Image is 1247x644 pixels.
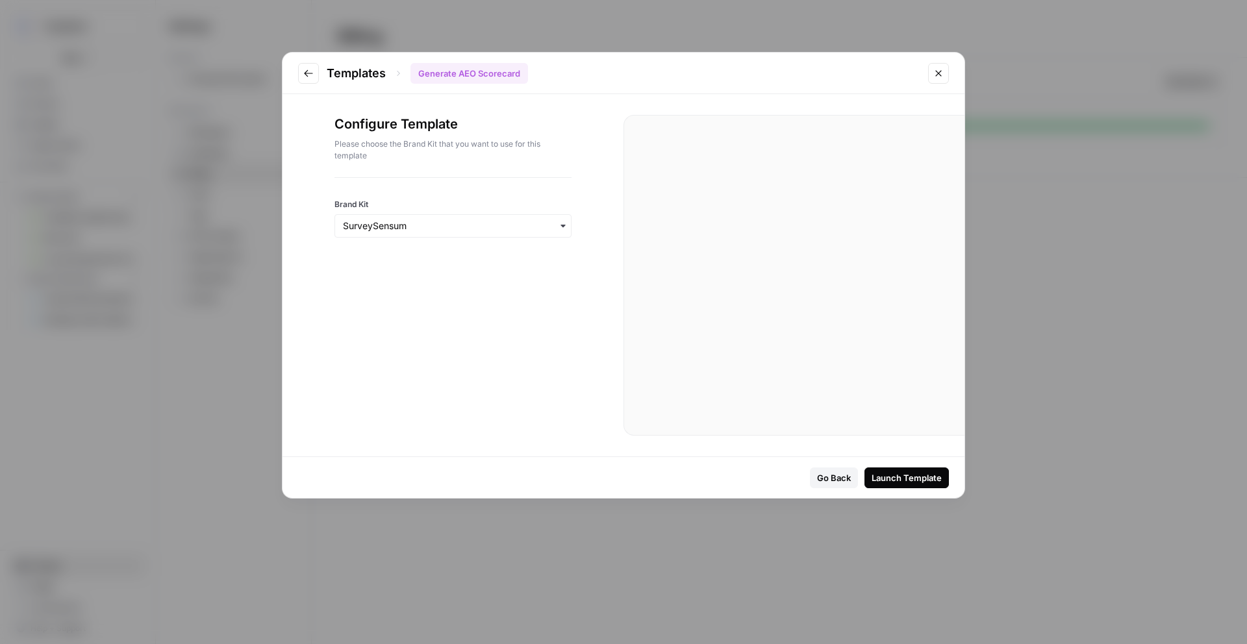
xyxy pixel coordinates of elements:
[334,115,572,177] div: Configure Template
[817,471,851,484] div: Go Back
[928,63,949,84] button: Close modal
[872,471,942,484] div: Launch Template
[327,63,528,84] div: Templates
[343,219,563,232] input: SurveySensum
[334,138,572,162] p: Please choose the Brand Kit that you want to use for this template
[864,467,949,488] button: Launch Template
[298,63,319,84] button: Go to previous step
[334,199,572,210] label: Brand Kit
[410,63,528,84] div: Generate AEO Scorecard
[810,467,858,488] button: Go Back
